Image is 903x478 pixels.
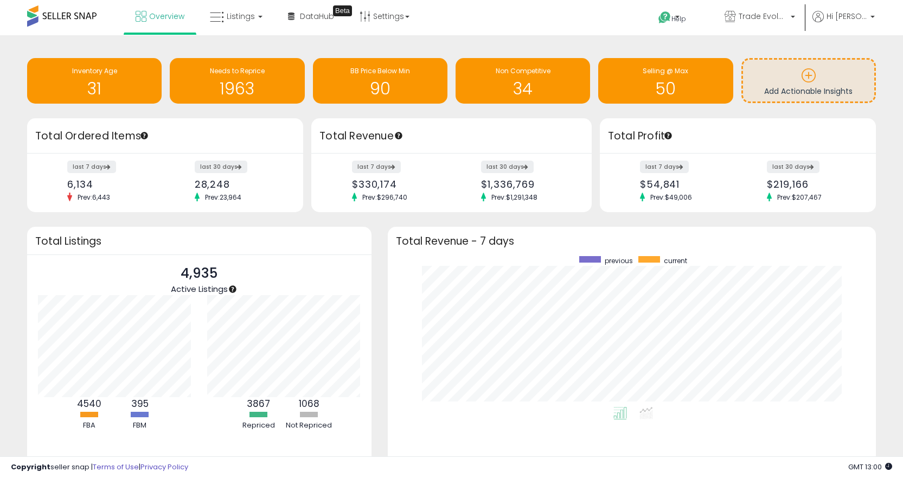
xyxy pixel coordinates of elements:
span: current [664,256,687,265]
a: Inventory Age 31 [27,58,162,104]
h3: Total Revenue [319,129,584,144]
div: 6,134 [67,179,157,190]
span: Non Competitive [496,66,550,75]
div: FBM [116,420,164,431]
div: Not Repriced [285,420,334,431]
h1: 34 [461,80,585,98]
div: FBA [65,420,114,431]
strong: Copyright [11,462,50,472]
span: 2025-09-11 13:00 GMT [848,462,892,472]
label: last 7 days [67,161,116,173]
h1: 31 [33,80,156,98]
h3: Total Revenue - 7 days [396,237,868,245]
span: Help [671,14,686,23]
span: Prev: 23,964 [200,193,247,202]
label: last 7 days [352,161,401,173]
span: Inventory Age [72,66,117,75]
h3: Total Profit [608,129,868,144]
span: Hi [PERSON_NAME] [827,11,867,22]
div: seller snap | | [11,462,188,473]
span: Prev: 6,443 [72,193,116,202]
h1: 1963 [175,80,299,98]
b: 395 [131,397,149,410]
div: Tooltip anchor [394,131,404,141]
div: Tooltip anchor [139,131,149,141]
span: Prev: $296,740 [357,193,413,202]
div: 28,248 [195,179,284,190]
div: $330,174 [352,179,444,190]
div: Repriced [234,420,283,431]
div: $54,841 [640,179,729,190]
span: Prev: $207,467 [772,193,827,202]
span: previous [605,256,633,265]
span: Needs to Reprice [210,66,265,75]
span: Selling @ Max [643,66,688,75]
b: 4540 [77,397,101,410]
a: Hi [PERSON_NAME] [812,11,875,35]
span: BB Price Below Min [350,66,410,75]
label: last 30 days [481,161,534,173]
span: Prev: $49,006 [645,193,697,202]
a: BB Price Below Min 90 [313,58,447,104]
span: DataHub [300,11,334,22]
h3: Total Ordered Items [35,129,295,144]
div: Tooltip anchor [228,284,238,294]
span: Trade Evolution US [739,11,787,22]
a: Terms of Use [93,462,139,472]
b: 3867 [247,397,270,410]
h1: 90 [318,80,442,98]
label: last 30 days [767,161,819,173]
a: Non Competitive 34 [456,58,590,104]
div: $1,336,769 [481,179,573,190]
a: Help [650,3,707,35]
div: $219,166 [767,179,856,190]
label: last 30 days [195,161,247,173]
p: 4,935 [171,263,228,284]
b: 1068 [299,397,319,410]
a: Add Actionable Insights [743,60,874,101]
i: Get Help [658,11,671,24]
span: Overview [149,11,184,22]
a: Privacy Policy [140,462,188,472]
h3: Total Listings [35,237,363,245]
h1: 50 [604,80,727,98]
a: Selling @ Max 50 [598,58,733,104]
span: Active Listings [171,283,228,295]
span: Prev: $1,291,348 [486,193,543,202]
div: Tooltip anchor [333,5,352,16]
span: Listings [227,11,255,22]
div: Tooltip anchor [663,131,673,141]
a: Needs to Reprice 1963 [170,58,304,104]
label: last 7 days [640,161,689,173]
span: Add Actionable Insights [764,86,853,97]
